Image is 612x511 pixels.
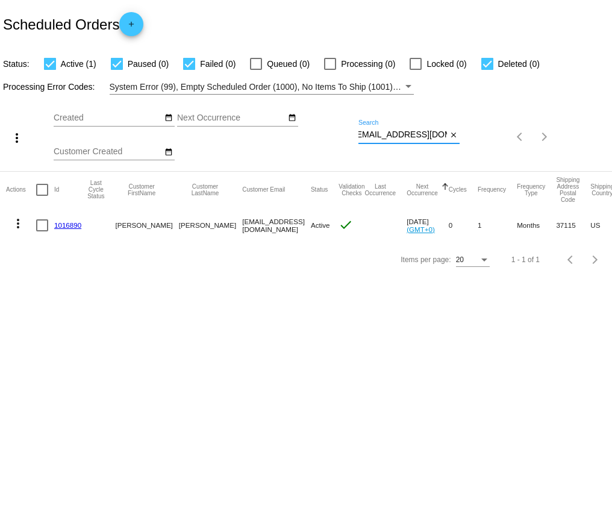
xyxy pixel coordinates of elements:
button: Change sorting for ShippingPostcode [556,177,579,203]
a: 1016890 [54,221,81,229]
button: Change sorting for Frequency [478,186,506,193]
mat-cell: [PERSON_NAME] [115,208,178,243]
button: Next page [532,125,557,149]
mat-icon: date_range [288,113,296,123]
span: Failed (0) [200,57,236,71]
button: Clear [447,129,460,142]
button: Change sorting for Cycles [449,186,467,193]
span: Status: [3,59,30,69]
mat-header-cell: Actions [6,172,36,208]
mat-icon: more_vert [11,216,25,231]
span: Queued (0) [267,57,310,71]
span: Locked (0) [426,57,466,71]
button: Change sorting for NextOccurrenceUtc [407,183,438,196]
mat-cell: [DATE] [407,208,449,243]
mat-cell: Months [517,208,556,243]
mat-icon: add [124,20,139,34]
button: Change sorting for Id [54,186,59,193]
button: Change sorting for CustomerEmail [242,186,285,193]
input: Next Occurrence [177,113,286,123]
span: Deleted (0) [498,57,540,71]
input: Created [54,113,162,123]
mat-cell: 37115 [556,208,590,243]
span: Processing Error Codes: [3,82,95,92]
mat-header-cell: Validation Checks [339,172,364,208]
button: Previous page [508,125,532,149]
mat-cell: 0 [449,208,478,243]
mat-icon: date_range [164,113,173,123]
mat-select: Filter by Processing Error Codes [110,80,414,95]
span: Active (1) [61,57,96,71]
button: Previous page [559,248,583,272]
div: 1 - 1 of 1 [511,255,540,264]
div: Items per page: [401,255,451,264]
mat-icon: more_vert [10,131,24,145]
h2: Scheduled Orders [3,12,143,36]
button: Next page [583,248,607,272]
button: Change sorting for CustomerFirstName [115,183,167,196]
button: Change sorting for LastProcessingCycleId [87,180,104,199]
mat-cell: 1 [478,208,517,243]
mat-icon: date_range [164,148,173,157]
button: Change sorting for CustomerLastName [179,183,231,196]
button: Change sorting for Status [311,186,328,193]
mat-cell: [PERSON_NAME] [179,208,242,243]
button: Change sorting for FrequencyType [517,183,545,196]
mat-cell: [EMAIL_ADDRESS][DOMAIN_NAME] [242,208,311,243]
a: (GMT+0) [407,225,435,233]
mat-icon: check [339,218,353,232]
button: Change sorting for LastOccurrenceUtc [364,183,396,196]
span: 20 [456,255,464,264]
mat-select: Items per page: [456,256,490,265]
input: Search [358,130,448,140]
span: Active [311,221,330,229]
span: Processing (0) [341,57,395,71]
span: Paused (0) [128,57,169,71]
mat-icon: close [449,131,458,140]
input: Customer Created [54,147,162,157]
